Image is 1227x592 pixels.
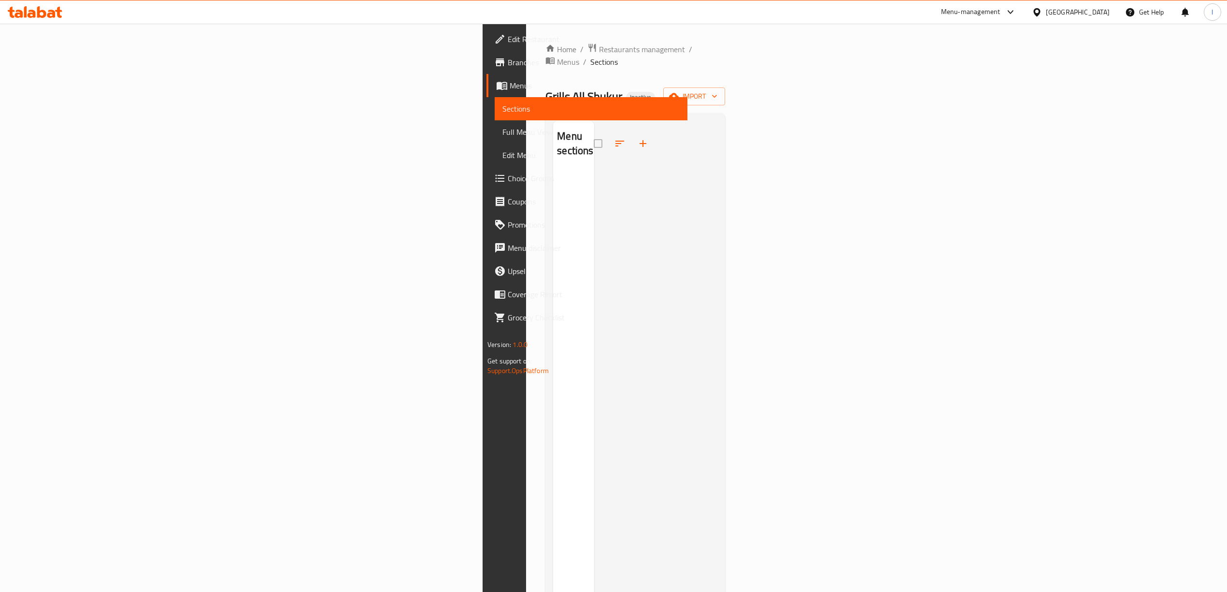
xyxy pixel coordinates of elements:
a: Menu disclaimer [486,236,687,260]
span: Edit Restaurant [508,33,680,45]
a: Coupons [486,190,687,213]
span: Branches [508,57,680,68]
span: Promotions [508,219,680,231]
span: Edit Menu [502,149,680,161]
span: Coverage Report [508,289,680,300]
a: Promotions [486,213,687,236]
a: Upsell [486,260,687,283]
span: Version: [487,338,511,351]
nav: Menu sections [553,167,594,174]
span: Choice Groups [508,173,680,184]
span: import [671,90,717,102]
span: Full Menu View [502,126,680,138]
a: Coverage Report [486,283,687,306]
div: [GEOGRAPHIC_DATA] [1046,7,1110,17]
span: Grocery Checklist [508,312,680,323]
div: Menu-management [941,6,1000,18]
a: Choice Groups [486,167,687,190]
span: Menus [510,80,680,91]
a: Grocery Checklist [486,306,687,329]
span: Sections [502,103,680,115]
button: import [663,87,725,105]
span: l [1212,7,1213,17]
a: Sections [495,97,687,120]
a: Branches [486,51,687,74]
span: Upsell [508,265,680,277]
a: Edit Restaurant [486,28,687,51]
span: Menu disclaimer [508,242,680,254]
a: Menus [486,74,687,97]
span: Coupons [508,196,680,207]
span: 1.0.0 [513,338,528,351]
a: Full Menu View [495,120,687,144]
span: Get support on: [487,355,532,367]
li: / [689,43,692,55]
a: Edit Menu [495,144,687,167]
a: Support.OpsPlatform [487,364,549,377]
